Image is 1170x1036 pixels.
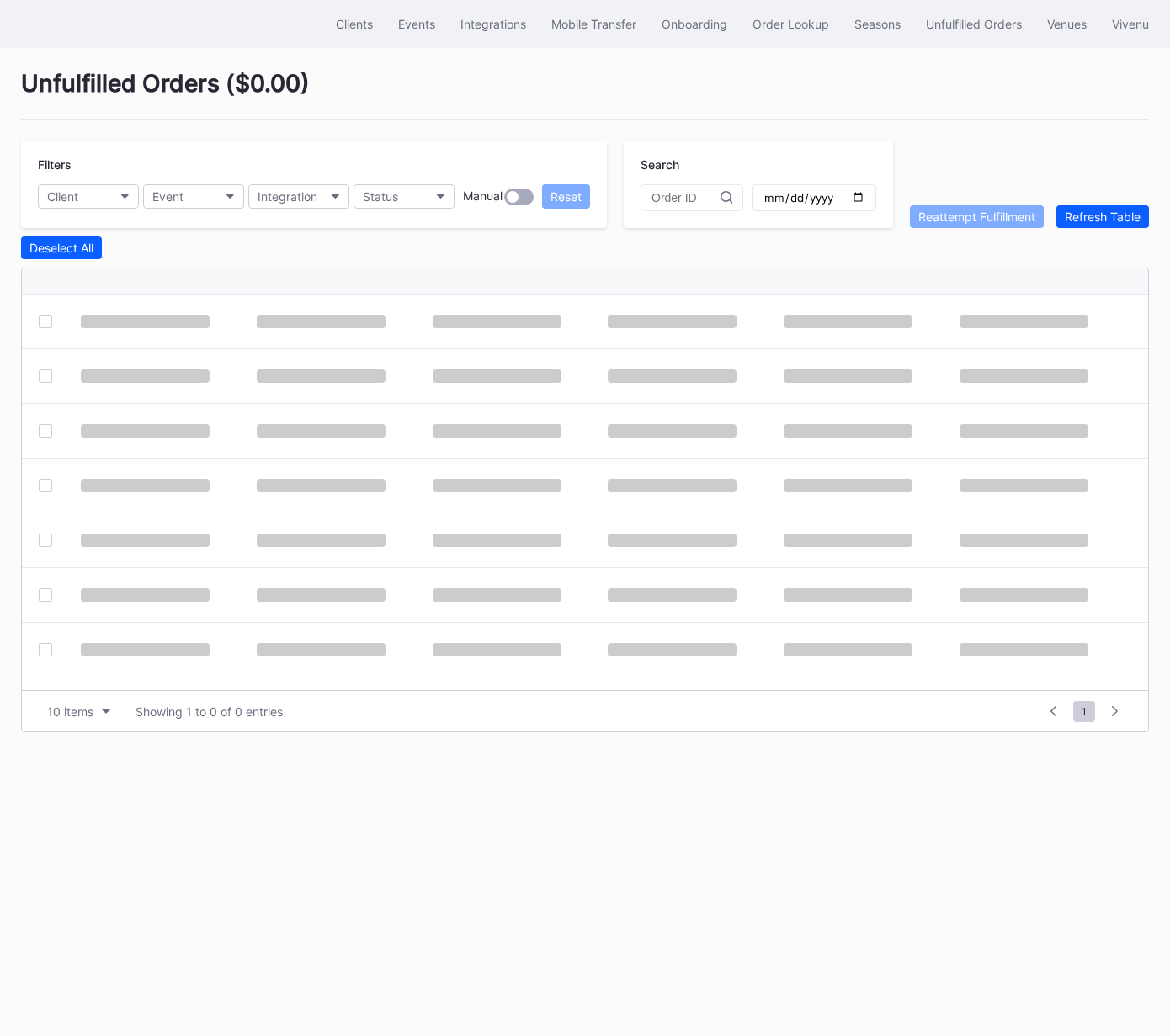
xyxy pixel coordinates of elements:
div: Deselect All [29,241,93,255]
div: Clients [336,17,373,31]
button: Order Lookup [740,8,842,40]
button: Reset [542,184,590,209]
div: Unfulfilled Orders [926,17,1022,31]
div: Integration [258,189,317,204]
button: Clients [323,8,386,40]
button: Integration [248,184,349,209]
button: Integrations [448,8,539,40]
button: Refresh Table [1056,205,1149,228]
button: Client [38,184,139,209]
button: Event [143,184,244,209]
button: Events [386,8,448,40]
div: Refresh Table [1065,210,1141,224]
button: Seasons [842,8,913,40]
div: Onboarding [662,17,727,31]
div: Events [398,17,435,31]
div: Venues [1047,17,1087,31]
div: Vivenu [1112,17,1149,31]
div: Integrations [460,17,526,31]
div: Event [152,189,183,204]
div: Showing 1 to 0 of 0 entries [136,704,283,719]
div: Reset [550,189,582,204]
div: Unfulfilled Orders ( $0.00 ) [21,69,1149,120]
button: Status [354,184,455,209]
div: Order Lookup [753,17,829,31]
input: Order ID [651,191,721,205]
button: Unfulfilled Orders [913,8,1034,40]
div: Filters [38,157,590,172]
button: Vivenu [1099,8,1162,40]
button: Deselect All [21,236,102,259]
div: 10 items [47,704,93,719]
button: 10 items [39,700,119,723]
span: 1 [1073,701,1095,722]
div: Search [641,157,876,172]
div: Status [363,189,398,204]
div: Reattempt Fulfillment [918,210,1035,224]
div: Seasons [854,17,901,31]
div: Mobile Transfer [551,17,636,31]
div: Client [47,189,78,204]
button: Venues [1034,8,1099,40]
div: Manual [463,189,503,205]
button: Reattempt Fulfillment [910,205,1044,228]
button: Onboarding [649,8,740,40]
button: Mobile Transfer [539,8,649,40]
